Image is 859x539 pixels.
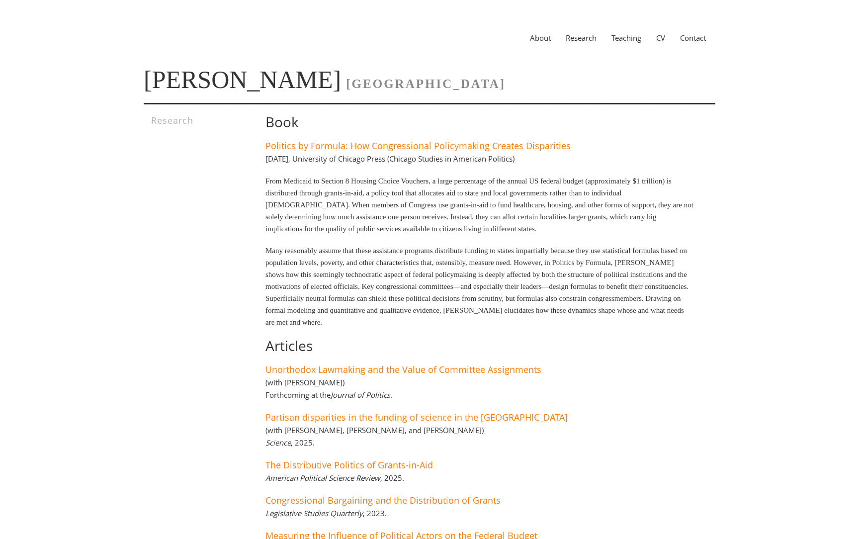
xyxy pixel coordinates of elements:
[265,245,694,328] p: Many reasonably assume that these assistance programs distribute funding to states impartially be...
[265,338,694,354] h1: Articles
[151,114,237,126] h3: Research
[265,154,515,164] h4: [DATE], University of Chicago Press (Chicago Studies in American Politics)
[265,473,404,483] h4: , 2025.
[673,33,713,43] a: Contact
[265,473,380,483] i: American Political Science Review
[265,140,571,152] a: Politics by Formula: How Congressional Policymaking Creates Disparities
[265,508,387,518] h4: , 2023.
[558,33,604,43] a: Research
[522,33,558,43] a: About
[265,411,568,423] a: Partisan disparities in the funding of science in the [GEOGRAPHIC_DATA]
[265,175,694,235] p: From Medicaid to Section 8 Housing Choice Vouchers, a large percentage of the annual US federal b...
[346,77,506,90] span: [GEOGRAPHIC_DATA]
[265,425,484,448] h4: (with [PERSON_NAME], [PERSON_NAME], and [PERSON_NAME]) , 2025.
[144,66,341,93] a: [PERSON_NAME]
[265,508,363,518] i: Legislative Studies Quarterly
[649,33,673,43] a: CV
[265,363,541,375] a: Unorthodox Lawmaking and the Value of Committee Assignments
[265,114,694,130] h1: Book
[265,494,501,506] a: Congressional Bargaining and the Distribution of Grants
[265,459,433,471] a: The Distributive Politics of Grants-in-Aid
[265,377,392,400] h4: (with [PERSON_NAME]) Forthcoming at the .
[604,33,649,43] a: Teaching
[265,438,291,448] i: Science
[331,390,390,400] i: Journal of Politics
